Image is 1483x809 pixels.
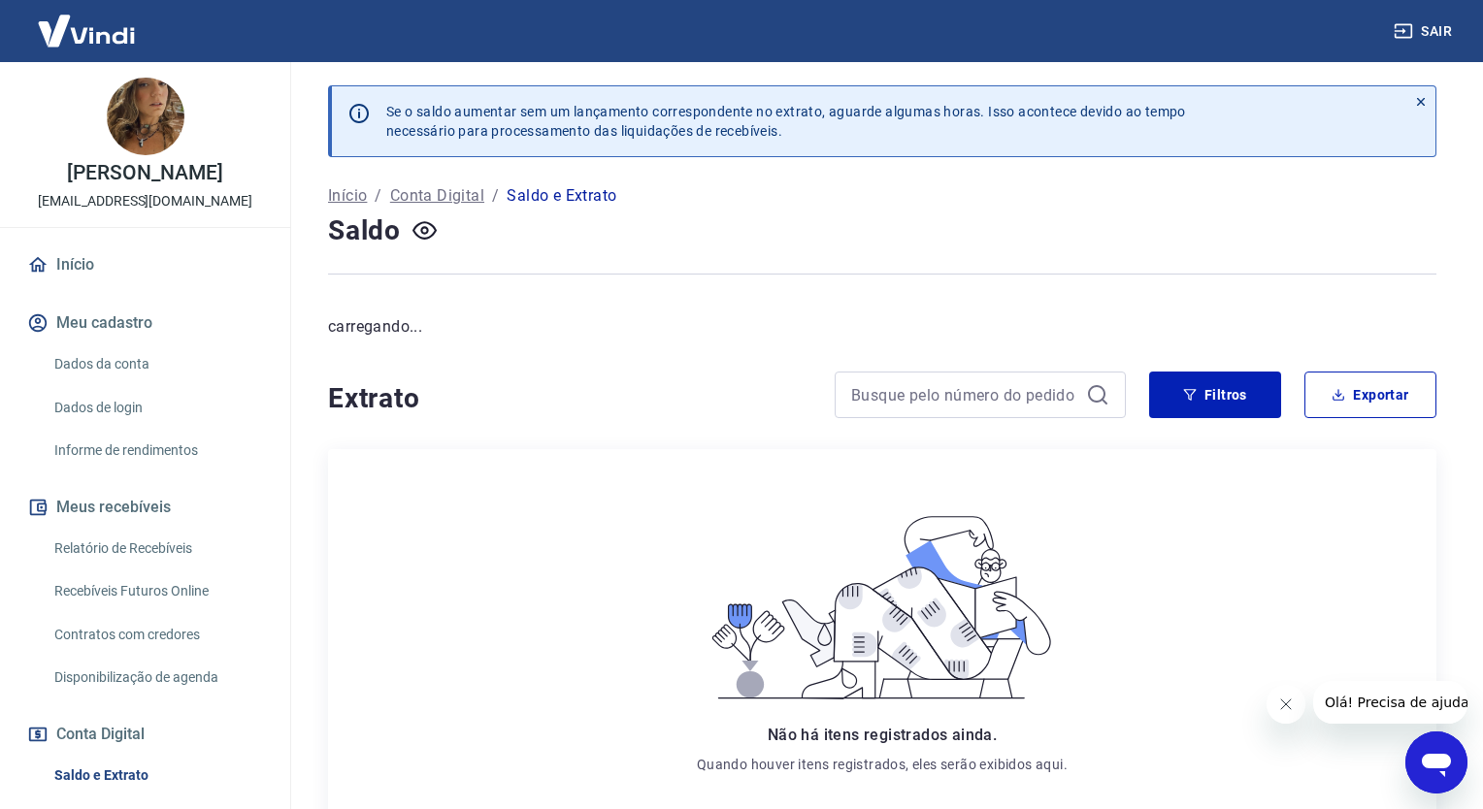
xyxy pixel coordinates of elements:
[12,14,163,29] span: Olá! Precisa de ajuda?
[386,102,1186,141] p: Se o saldo aumentar sem um lançamento correspondente no extrato, aguarde algumas horas. Isso acon...
[47,529,267,568] a: Relatório de Recebíveis
[107,78,184,155] img: 2c51a070-c2cd-4ff4-af7b-b48d6d6d3e17.jpeg
[328,211,401,250] h4: Saldo
[507,184,616,208] p: Saldo e Extrato
[328,315,1436,339] p: carregando...
[23,302,267,344] button: Meu cadastro
[1313,681,1467,724] iframe: Mensagem da empresa
[23,713,267,756] button: Conta Digital
[1405,731,1467,793] iframe: Botão para abrir a janela de mensagens
[492,184,499,208] p: /
[47,388,267,428] a: Dados de login
[390,184,484,208] a: Conta Digital
[328,379,811,418] h4: Extrato
[47,571,267,611] a: Recebíveis Futuros Online
[47,615,267,655] a: Contratos com credores
[67,163,222,183] p: [PERSON_NAME]
[47,431,267,470] a: Informe de rendimentos
[38,191,252,211] p: [EMAIL_ADDRESS][DOMAIN_NAME]
[375,184,381,208] p: /
[23,1,149,60] img: Vindi
[328,184,367,208] a: Início
[47,658,267,697] a: Disponibilização de agenda
[47,756,267,795] a: Saldo e Extrato
[47,344,267,384] a: Dados da conta
[697,755,1068,774] p: Quando houver itens registrados, eles serão exibidos aqui.
[1149,372,1281,418] button: Filtros
[1390,14,1460,49] button: Sair
[23,486,267,529] button: Meus recebíveis
[23,243,267,286] a: Início
[1267,685,1305,724] iframe: Fechar mensagem
[851,380,1078,409] input: Busque pelo número do pedido
[768,726,997,744] span: Não há itens registrados ainda.
[1304,372,1436,418] button: Exportar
